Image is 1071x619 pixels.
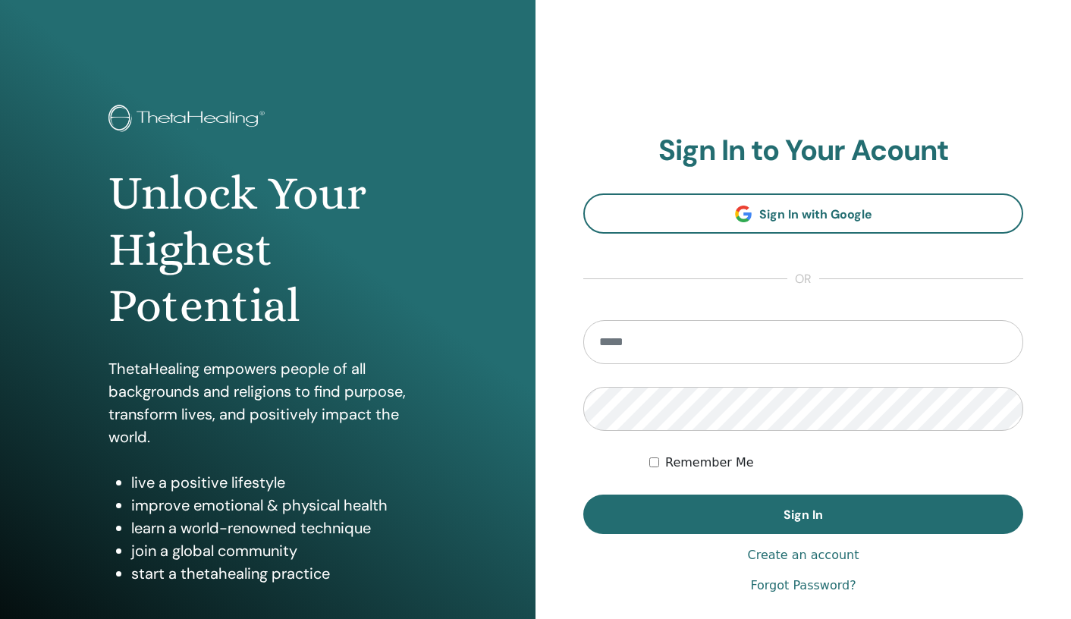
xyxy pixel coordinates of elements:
a: Create an account [747,546,859,564]
li: start a thetahealing practice [131,562,428,585]
li: improve emotional & physical health [131,494,428,517]
span: or [787,270,819,288]
label: Remember Me [665,454,754,472]
div: Keep me authenticated indefinitely or until I manually logout [649,454,1023,472]
h2: Sign In to Your Acount [583,134,1023,168]
span: Sign In [784,507,823,523]
h1: Unlock Your Highest Potential [108,165,428,335]
a: Forgot Password? [750,577,856,595]
li: join a global community [131,539,428,562]
p: ThetaHealing empowers people of all backgrounds and religions to find purpose, transform lives, a... [108,357,428,448]
li: live a positive lifestyle [131,471,428,494]
button: Sign In [583,495,1023,534]
li: learn a world-renowned technique [131,517,428,539]
a: Sign In with Google [583,193,1023,234]
span: Sign In with Google [759,206,872,222]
